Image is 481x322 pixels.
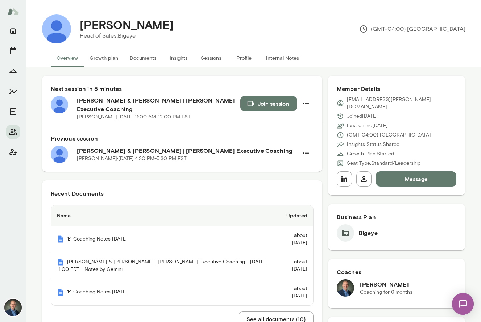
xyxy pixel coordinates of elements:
p: Insights Status: Shared [347,141,399,148]
h6: [PERSON_NAME] [360,280,412,289]
th: Updated [274,205,313,226]
h6: [PERSON_NAME] & [PERSON_NAME] | [PERSON_NAME] Executive Coaching [77,96,240,113]
p: [EMAIL_ADDRESS][PERSON_NAME][DOMAIN_NAME] [347,96,457,110]
button: Client app [6,145,20,159]
h6: Coaches [337,268,457,276]
h6: [PERSON_NAME] & [PERSON_NAME] | [PERSON_NAME] Executive Coaching [77,146,298,155]
h6: Business Plan [337,213,457,221]
h6: Bigeye [358,229,378,237]
img: Mento | Coaching sessions [57,259,64,266]
button: Message [376,171,457,187]
img: Michael Alden [337,279,354,297]
img: Michael Alden [4,299,22,316]
p: [PERSON_NAME] · [DATE] · 11:00 AM-12:00 PM EST [77,113,191,121]
button: Profile [228,49,260,67]
img: Mento [7,5,19,18]
p: (GMT-04:00) [GEOGRAPHIC_DATA] [359,25,465,33]
button: Overview [51,49,84,67]
h6: Next session in 5 minutes [51,84,314,93]
button: Sessions [195,49,228,67]
th: [PERSON_NAME] & [PERSON_NAME] | [PERSON_NAME] Executive Coaching - [DATE] 11:00 EDT - Notes by Ge... [51,252,274,279]
th: 1:1 Coaching Notes [DATE] [51,279,274,305]
button: Join session [240,96,297,111]
button: Documents [124,49,162,67]
img: Drew Stark [42,14,71,43]
p: (GMT-04:00) [GEOGRAPHIC_DATA] [347,131,431,139]
h6: Previous session [51,134,314,143]
td: about [DATE] [274,252,313,279]
p: Seat Type: Standard/Leadership [347,160,420,167]
p: Head of Sales, Bigeye [80,32,174,40]
img: Mento | Coaching sessions [57,235,64,243]
button: Members [6,125,20,139]
h6: Recent Documents [51,189,314,198]
button: Documents [6,104,20,119]
h4: [PERSON_NAME] [80,18,174,32]
button: Growth Plan [6,64,20,78]
button: Insights [162,49,195,67]
p: Last online [DATE] [347,122,388,129]
button: Insights [6,84,20,99]
td: about [DATE] [274,279,313,305]
img: Mento | Coaching sessions [57,289,64,296]
button: Growth plan [84,49,124,67]
button: Home [6,23,20,38]
button: Sessions [6,43,20,58]
th: 1:1 Coaching Notes [DATE] [51,226,274,252]
p: [PERSON_NAME] · [DATE] · 4:30 PM-5:30 PM EST [77,155,187,162]
h6: Member Details [337,84,457,93]
th: Name [51,205,274,226]
td: about [DATE] [274,226,313,252]
button: Internal Notes [260,49,305,67]
p: Joined [DATE] [347,113,378,120]
p: Coaching for 6 months [360,289,412,296]
p: Growth Plan: Started [347,150,394,158]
